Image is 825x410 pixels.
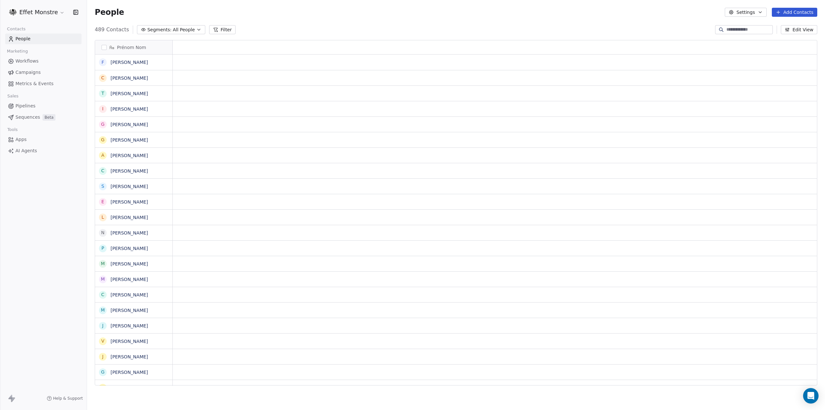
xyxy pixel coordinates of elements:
a: [PERSON_NAME] [111,91,148,96]
a: [PERSON_NAME] [111,261,148,266]
img: 97485486_3081046785289558_2010905861240651776_n.png [9,8,17,16]
a: [PERSON_NAME] [111,246,148,251]
a: [PERSON_NAME] [111,184,148,189]
span: Workflows [15,58,39,65]
div: S [102,183,104,190]
div: grid [173,55,823,386]
a: [PERSON_NAME] [111,137,148,143]
span: Metrics & Events [15,80,53,87]
div: E [102,198,104,205]
span: Campaigns [15,69,41,76]
div: C [101,75,104,81]
span: Tools [5,125,20,135]
a: Metrics & Events [5,78,82,89]
div: I [102,105,103,112]
a: SequencesBeta [5,112,82,123]
a: [PERSON_NAME] [111,277,148,282]
span: Prénom Nom [117,44,146,51]
a: [PERSON_NAME] [111,230,148,235]
div: M [101,276,105,283]
div: J [102,353,103,360]
div: J [102,322,103,329]
a: [PERSON_NAME] [111,385,148,390]
div: N [101,229,104,236]
a: People [5,34,82,44]
span: Segments: [147,26,171,33]
span: Sales [5,91,21,101]
div: M [101,260,105,267]
span: AI Agents [15,147,37,154]
div: Prénom Nom [95,40,172,54]
span: Apps [15,136,27,143]
button: Edit View [781,25,817,34]
a: [PERSON_NAME] [111,199,148,205]
a: Help & Support [47,396,83,401]
a: [PERSON_NAME] [111,153,148,158]
a: Pipelines [5,101,82,111]
a: [PERSON_NAME] [111,370,148,375]
a: [PERSON_NAME] [111,106,148,112]
button: Settings [725,8,766,17]
a: [PERSON_NAME] [111,168,148,174]
span: All People [173,26,195,33]
span: Help & Support [53,396,83,401]
a: [PERSON_NAME] [111,339,148,344]
span: Marketing [4,46,31,56]
div: V [101,338,104,345]
div: T [102,90,104,97]
div: G [101,136,105,143]
div: F [102,59,104,66]
span: Beta [43,114,55,121]
a: Apps [5,134,82,145]
span: People [15,35,31,42]
a: Workflows [5,56,82,66]
div: grid [95,55,173,386]
span: Effet Monstre [19,8,58,16]
button: Add Contacts [772,8,817,17]
span: Sequences [15,114,40,121]
div: G [101,121,105,128]
div: I [102,384,103,391]
span: 489 Contacts [95,26,129,34]
a: [PERSON_NAME] [111,323,148,328]
a: [PERSON_NAME] [111,122,148,127]
a: AI Agents [5,145,82,156]
div: G [101,369,105,375]
span: People [95,7,124,17]
a: [PERSON_NAME] [111,308,148,313]
div: C [101,167,104,174]
a: [PERSON_NAME] [111,60,148,65]
a: [PERSON_NAME] [111,75,148,81]
div: A [101,152,104,159]
a: [PERSON_NAME] [111,292,148,297]
div: L [102,214,104,221]
a: [PERSON_NAME] [111,215,148,220]
div: M [101,307,105,314]
div: C [101,291,104,298]
span: Pipelines [15,103,35,109]
button: Filter [209,25,236,34]
span: Contacts [4,24,28,34]
a: Campaigns [5,67,82,78]
div: Open Intercom Messenger [803,388,819,404]
a: [PERSON_NAME] [111,354,148,359]
button: Effet Monstre [8,7,66,18]
div: P [102,245,104,252]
